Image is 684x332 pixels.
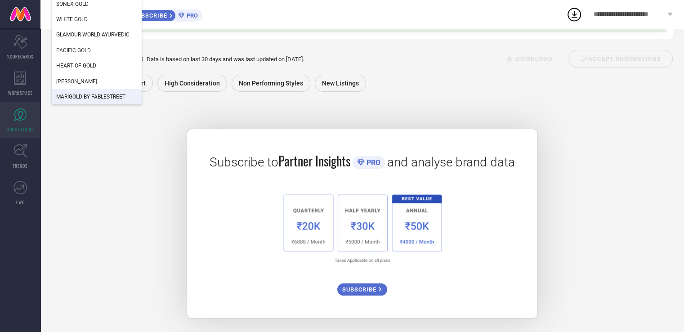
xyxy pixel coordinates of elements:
div: WHITE GOLD [52,12,142,27]
div: Accept Suggestions [568,50,673,68]
span: and analyse brand data [387,155,515,170]
span: SCORECARDS [7,53,34,60]
span: Non Performing Styles [239,80,303,87]
img: 1a6fb96cb29458d7132d4e38d36bc9c7.png [277,188,447,268]
a: SUBSCRIBE [337,277,387,296]
span: Subscribe to [210,155,278,170]
span: SUBSCRIBE [129,12,170,19]
span: PRO [184,12,198,19]
div: Open download list [566,6,582,22]
span: New Listings [322,80,359,87]
span: WHITE GOLD [56,16,88,22]
a: SUBSCRIBEPRO [128,7,202,22]
span: SONEX GOLD [56,1,89,7]
span: [PERSON_NAME] [56,78,97,85]
div: HEART OF GOLD [52,58,142,73]
span: GLAMOUR WORLD AYURVEDIC [56,31,130,38]
span: PACIFIC GOLD [56,47,91,54]
span: Partner Insights [278,152,350,170]
div: MARIGOLD BY FABLESTREET [52,89,142,104]
span: PRO [364,158,380,167]
div: PACIFIC GOLD [52,43,142,58]
div: ADRIANO GOLDSCHMIED [52,74,142,89]
span: SUBSCRIBE [342,286,379,293]
span: Data is based on last 30 days and was last updated on [DATE] . [147,56,304,63]
span: TRENDS [13,162,28,169]
span: WORKSPACE [8,90,33,96]
div: GLAMOUR WORLD AYURVEDIC [52,27,142,42]
span: SUGGESTIONS [7,126,34,133]
span: FWD [16,199,25,206]
span: HEART OF GOLD [56,63,96,69]
span: MARIGOLD BY FABLESTREET [56,94,125,100]
span: High Consideration [165,80,220,87]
